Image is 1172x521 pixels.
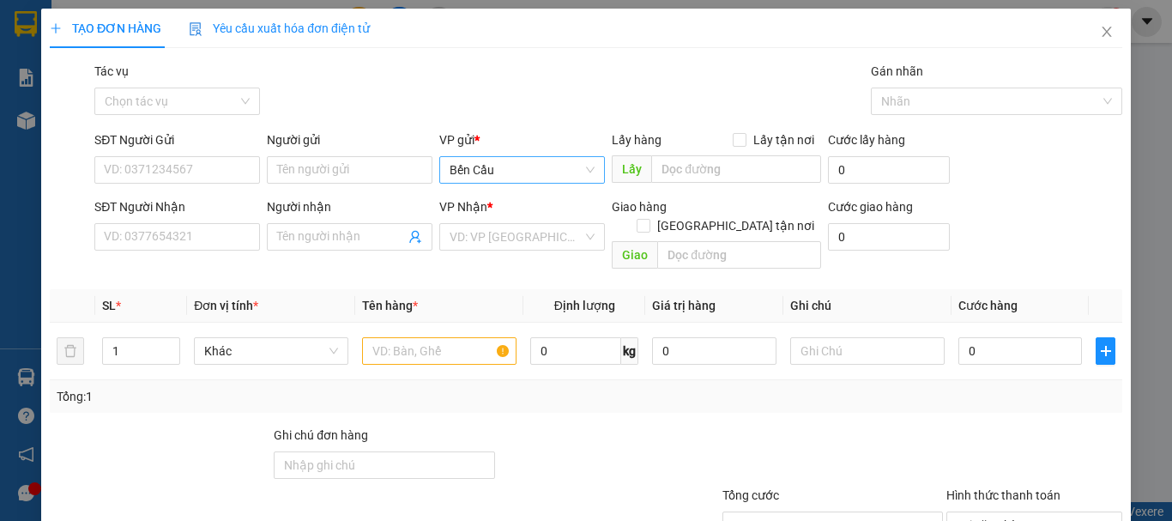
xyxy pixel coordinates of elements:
[362,299,418,312] span: Tên hàng
[612,241,657,269] span: Giao
[649,216,820,235] span: [GEOGRAPHIC_DATA] tận nơi
[450,157,595,183] span: Bến Cầu
[274,428,368,442] label: Ghi chú đơn hàng
[783,289,951,323] th: Ghi chú
[94,197,260,216] div: SĐT Người Nhận
[612,200,667,214] span: Giao hàng
[50,21,161,35] span: TẠO ĐƠN HÀNG
[57,387,454,406] div: Tổng: 1
[362,337,517,365] input: VD: Bàn, Ghế
[827,223,950,251] input: Cước giao hàng
[657,241,820,269] input: Dọc đường
[267,130,432,149] div: Người gửi
[827,133,904,147] label: Cước lấy hàng
[612,133,662,147] span: Lấy hàng
[871,64,923,78] label: Gán nhãn
[189,21,370,35] span: Yêu cầu xuất hóa đơn điện tử
[194,299,258,312] span: Đơn vị tính
[652,337,776,365] input: 0
[652,299,716,312] span: Giá trị hàng
[267,197,432,216] div: Người nhận
[958,299,1018,312] span: Cước hàng
[1096,337,1115,365] button: plus
[722,488,779,502] span: Tổng cước
[57,337,84,365] button: delete
[1083,9,1131,57] button: Close
[439,200,487,214] span: VP Nhận
[651,155,820,183] input: Dọc đường
[1096,344,1115,358] span: plus
[621,337,638,365] span: kg
[612,155,651,183] span: Lấy
[553,299,614,312] span: Định lượng
[102,299,116,312] span: SL
[946,488,1060,502] label: Hình thức thanh toán
[827,156,950,184] input: Cước lấy hàng
[439,130,605,149] div: VP gửi
[1100,25,1114,39] span: close
[94,64,129,78] label: Tác vụ
[746,130,820,149] span: Lấy tận nơi
[50,22,62,34] span: plus
[827,200,912,214] label: Cước giao hàng
[408,230,422,244] span: user-add
[189,22,202,36] img: icon
[94,130,260,149] div: SĐT Người Gửi
[790,337,945,365] input: Ghi Chú
[274,451,494,479] input: Ghi chú đơn hàng
[204,338,338,364] span: Khác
